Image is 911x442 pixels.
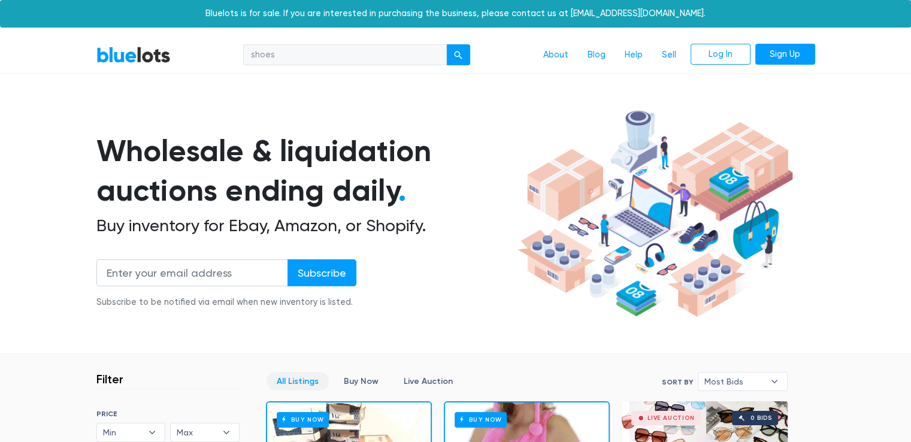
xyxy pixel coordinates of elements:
[652,44,686,66] a: Sell
[177,423,216,441] span: Max
[140,423,165,441] b: ▾
[647,415,695,421] div: Live Auction
[214,423,239,441] b: ▾
[287,259,356,286] input: Subscribe
[334,372,389,390] a: Buy Now
[96,46,171,63] a: BlueLots
[394,372,463,390] a: Live Auction
[277,412,329,427] h6: Buy Now
[96,216,513,236] h2: Buy inventory for Ebay, Amazon, or Shopify.
[267,372,329,390] a: All Listings
[96,296,356,309] div: Subscribe to be notified via email when new inventory is listed.
[762,373,787,390] b: ▾
[691,44,750,65] a: Log In
[755,44,815,65] a: Sign Up
[398,172,406,208] span: .
[750,415,772,421] div: 0 bids
[578,44,615,66] a: Blog
[96,410,240,418] h6: PRICE
[662,377,693,387] label: Sort By
[96,131,513,211] h1: Wholesale & liquidation auctions ending daily
[96,372,123,386] h3: Filter
[103,423,143,441] span: Min
[704,373,764,390] span: Most Bids
[455,412,507,427] h6: Buy Now
[243,44,447,66] input: Search for inventory
[534,44,578,66] a: About
[96,259,288,286] input: Enter your email address
[513,105,797,323] img: hero-ee84e7d0318cb26816c560f6b4441b76977f77a177738b4e94f68c95b2b83dbb.png
[615,44,652,66] a: Help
